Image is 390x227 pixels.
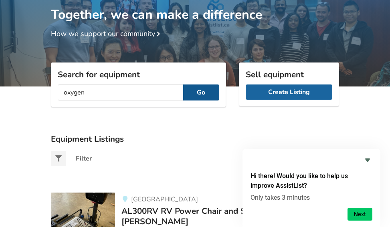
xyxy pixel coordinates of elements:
a: Create Listing [246,84,332,100]
input: I am looking for... [58,84,183,100]
button: Hide survey [363,155,372,165]
button: Go [183,84,219,100]
h3: Equipment Listings [51,134,339,144]
div: Filter [76,155,92,162]
a: How we support our community [51,29,163,38]
h3: Sell equipment [246,69,332,80]
button: Next question [348,208,372,221]
div: Hi there! Would you like to help us improve AssistList? [251,155,372,221]
h2: Hi there! Would you like to help us improve AssistList? [251,171,372,191]
h3: Search for equipment [58,69,219,80]
span: AL300RV RV Power Chair and Scooter Lift by [PERSON_NAME] [121,205,297,227]
span: [GEOGRAPHIC_DATA] [131,195,198,204]
p: Only takes 3 minutes [251,194,372,201]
